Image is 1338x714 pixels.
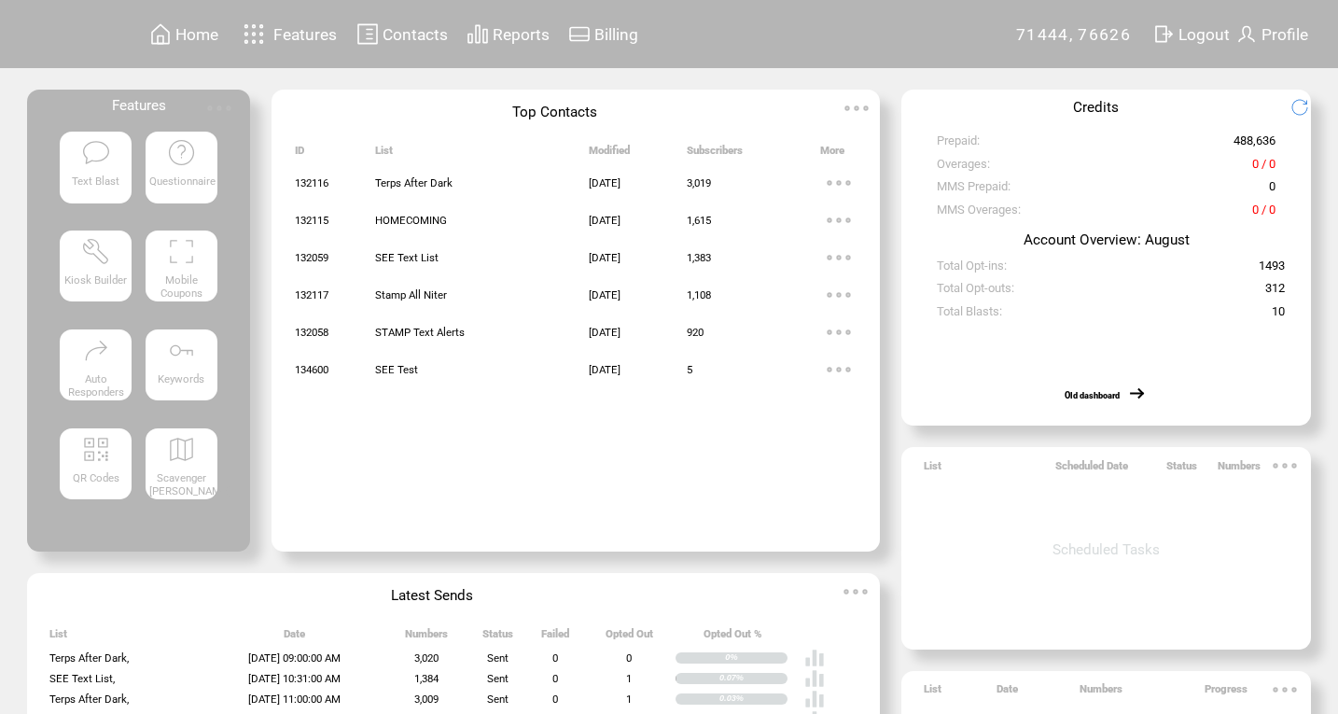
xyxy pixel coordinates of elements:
img: poll%20-%20white.svg [804,668,825,689]
img: auto-responders.svg [81,336,110,365]
span: [DATE] 09:00:00 AM [248,651,341,665]
a: Billing [565,20,641,49]
a: Features [235,16,341,52]
span: 132116 [295,176,328,189]
span: 0 [552,672,558,685]
span: [DATE] 11:00:00 AM [248,693,341,706]
span: Sent [487,672,509,685]
span: 920 [687,326,704,339]
span: STAMP Text Alerts [375,326,465,339]
span: More [820,144,844,164]
span: Status [1166,459,1197,480]
span: Credits [1073,99,1119,116]
a: Reports [464,20,552,49]
a: Text Blast [60,132,132,217]
span: 3,020 [414,651,439,665]
span: 312 [1265,281,1285,302]
span: Billing [594,25,638,44]
span: Numbers [1218,459,1261,480]
span: Failed [541,627,569,648]
span: 488,636 [1233,133,1275,155]
span: Account Overview: August [1024,231,1190,248]
span: [DATE] [589,214,620,227]
span: Sent [487,651,509,665]
a: Logout [1150,20,1233,49]
a: Scavenger [PERSON_NAME] [146,428,217,513]
span: [DATE] [589,176,620,189]
span: 0 / 0 [1252,203,1275,224]
img: questionnaire.svg [167,138,196,167]
span: Reports [493,25,550,44]
img: text-blast.svg [81,138,110,167]
span: Overages: [937,157,990,178]
span: QR Codes [73,471,119,484]
span: Total Opt-ins: [937,259,1007,280]
span: Scavenger [PERSON_NAME] [149,471,230,497]
span: Date [284,627,305,648]
span: 3,009 [414,693,439,706]
img: profile.svg [1235,22,1258,46]
span: Opted Out [606,627,653,648]
span: Auto Responders [68,372,124,399]
a: Keywords [146,329,217,414]
span: SEE Test [375,363,418,376]
img: tool%201.svg [81,237,110,266]
span: 1 [626,672,632,685]
a: Old dashboard [1065,390,1120,400]
span: List [49,627,67,648]
span: Numbers [405,627,448,648]
img: ellypsis.svg [820,351,857,388]
span: Features [112,97,166,114]
span: 132117 [295,288,328,301]
span: Stamp All Niter [375,288,447,301]
img: ellypsis.svg [820,276,857,314]
span: 1 [626,693,632,706]
div: 0.03% [719,693,787,704]
span: Subscribers [687,144,743,164]
img: keywords.svg [167,336,196,365]
a: Questionnaire [146,132,217,217]
span: 0 [1269,179,1275,201]
img: ellypsis.svg [201,90,238,127]
a: Kiosk Builder [60,231,132,315]
img: refresh.png [1290,98,1322,117]
span: [DATE] [589,363,620,376]
img: ellypsis.svg [820,314,857,351]
span: SEE Text List [375,251,439,264]
span: 10 [1272,304,1285,326]
span: Kiosk Builder [64,273,127,287]
span: 0 [626,651,632,665]
span: MMS Overages: [937,203,1021,224]
img: ellypsis.svg [820,239,857,276]
span: Questionnaire [149,175,216,188]
img: ellypsis.svg [837,573,874,610]
img: features.svg [238,19,271,49]
span: 1,615 [687,214,711,227]
span: [DATE] [589,251,620,264]
span: Progress [1205,682,1247,703]
span: [DATE] [589,288,620,301]
a: Contacts [354,20,451,49]
span: 3,019 [687,176,711,189]
span: Modified [589,144,630,164]
span: 1,384 [414,672,439,685]
span: 1,108 [687,288,711,301]
img: scavenger.svg [167,435,196,464]
a: Profile [1233,20,1311,49]
span: HOMECOMING [375,214,447,227]
span: Prepaid: [937,133,980,155]
img: ellypsis.svg [1266,447,1303,484]
img: ellypsis.svg [820,202,857,239]
span: Opted Out % [704,627,762,648]
span: Date [997,682,1018,703]
span: Total Opt-outs: [937,281,1014,302]
span: Terps After Dark, [49,651,129,665]
span: Terps After Dark, [49,693,129,706]
span: SEE Text List, [49,672,115,685]
span: 1,383 [687,251,711,264]
span: 1493 [1259,259,1285,280]
span: Logout [1178,25,1230,44]
img: exit.svg [1152,22,1175,46]
span: Top Contacts [512,104,597,120]
span: 0 / 0 [1252,157,1275,178]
